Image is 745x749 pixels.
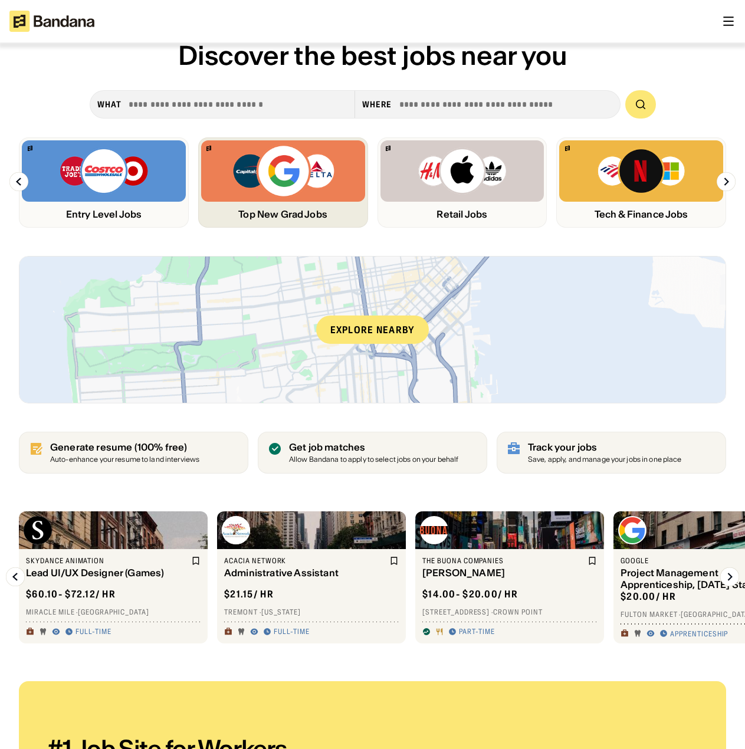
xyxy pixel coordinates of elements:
a: Skydance Animation logoSkydance AnimationLead UI/UX Designer (Games)$60.10- $72.12/ hrMiracle Mil... [19,511,208,643]
div: $ 14.00 - $20.00 / hr [422,588,518,600]
img: Acacia Network logo [222,516,250,544]
div: what [97,99,122,110]
a: Bandana logoBank of America, Netflix, Microsoft logosTech & Finance Jobs [556,137,726,228]
div: Skydance Animation [26,556,189,566]
img: Skydance Animation logo [24,516,52,544]
div: Tremont · [US_STATE] [224,607,399,617]
img: Trader Joe’s, Costco, Target logos [59,147,149,195]
img: Right Arrow [717,172,736,191]
img: Capital One, Google, Delta logos [231,144,334,198]
div: $ 20.00 / hr [621,590,676,603]
div: Where [362,99,392,110]
a: Acacia Network logoAcacia NetworkAdministrative Assistant$21.15/ hrTremont ·[US_STATE]Full-time [217,511,406,643]
img: The Buona Companies logo [420,516,448,544]
img: Bandana logo [565,146,570,151]
div: Allow Bandana to apply to select jobs on your behalf [289,456,458,464]
div: Top New Grad Jobs [201,209,365,220]
div: Apprenticeship [670,629,728,639]
div: $ 21.15 / hr [224,588,274,600]
div: Entry Level Jobs [22,209,186,220]
div: Miracle Mile · [GEOGRAPHIC_DATA] [26,607,201,617]
div: Get job matches [289,442,458,453]
a: Explore nearby [19,257,726,403]
div: Full-time [274,627,310,636]
div: Auto-enhance your resume to land interviews [50,456,199,464]
a: Track your jobs Save, apply, and manage your jobs in one place [497,432,726,474]
div: Administrative Assistant [224,567,387,579]
img: Google logo [618,516,646,544]
div: Track your jobs [528,442,682,453]
div: Acacia Network [224,556,387,566]
img: Right Arrow [720,567,739,586]
span: (100% free) [134,441,188,453]
img: Bandana logo [206,146,211,151]
a: The Buona Companies logoThe Buona Companies[PERSON_NAME]$14.00- $20.00/ hr[STREET_ADDRESS] ·Crown... [415,511,604,643]
img: Bandana logo [386,146,390,151]
a: Bandana logoTrader Joe’s, Costco, Target logosEntry Level Jobs [19,137,189,228]
a: Bandana logoCapital One, Google, Delta logosTop New Grad Jobs [198,137,368,228]
a: Bandana logoH&M, Apply, Adidas logosRetail Jobs [378,137,547,228]
div: The Buona Companies [422,556,585,566]
div: Explore nearby [316,316,429,344]
a: Generate resume (100% free)Auto-enhance your resume to land interviews [19,432,248,474]
img: Bank of America, Netflix, Microsoft logos [597,147,686,195]
div: [STREET_ADDRESS] · Crown Point [422,607,597,617]
div: Save, apply, and manage your jobs in one place [528,456,682,464]
img: Left Arrow [6,567,25,586]
span: Discover the best jobs near you [178,39,567,72]
img: H&M, Apply, Adidas logos [418,147,507,195]
div: Part-time [459,627,495,636]
div: Lead UI/UX Designer (Games) [26,567,189,579]
img: Bandana logo [28,146,32,151]
div: [PERSON_NAME] [422,567,585,579]
div: Tech & Finance Jobs [559,209,723,220]
div: $ 60.10 - $72.12 / hr [26,588,116,600]
img: Left Arrow [9,172,28,191]
div: Full-time [76,627,111,636]
img: Bandana logotype [9,11,94,32]
div: Retail Jobs [380,209,544,220]
div: Generate resume [50,442,199,453]
a: Get job matches Allow Bandana to apply to select jobs on your behalf [258,432,487,474]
